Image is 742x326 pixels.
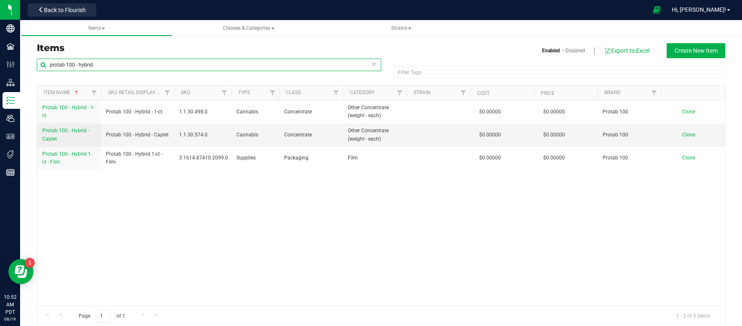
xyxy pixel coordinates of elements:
[284,131,338,139] span: Concentrate
[223,25,275,31] span: Classes & Categories
[667,43,725,58] button: Create New Item
[218,86,231,100] a: Filter
[236,108,274,116] span: Cannabis
[28,3,96,17] button: Back to Flourish
[682,155,695,161] span: Clone
[179,108,226,116] span: 1.1.30.498.0
[391,25,411,31] span: Strains
[647,86,661,100] a: Filter
[160,86,174,100] a: Filter
[4,316,16,322] p: 08/19
[350,90,375,95] a: Category
[6,114,15,123] inline-svg: Users
[565,47,585,54] a: Disabled
[682,155,703,161] a: Clone
[37,43,375,53] h3: Items
[672,6,726,13] span: Hi, [PERSON_NAME]!
[106,150,169,166] span: Protab 100 - Hybrid 1-ct - Film
[603,131,656,139] span: Protab 100
[329,86,343,100] a: Filter
[682,132,695,138] span: Clone
[604,90,621,95] a: Brand
[682,109,703,115] a: Clone
[42,151,92,165] span: Protab 100 - Hybrid 1-ct - Film
[286,90,301,95] a: Class
[475,106,505,118] span: $0.00000
[475,152,505,164] span: $0.00000
[284,108,338,116] span: Concentrate
[44,7,86,13] span: Back to Flourish
[603,108,656,116] span: Protab 100
[348,154,401,162] span: Film
[6,168,15,177] inline-svg: Reports
[37,59,381,71] input: Search Item Name, SKU Retail Name, or Part Number
[456,86,470,100] a: Filter
[8,259,33,284] iframe: Resource center
[348,127,401,143] span: Other Concentrate (weight - each)
[96,310,111,323] input: 1
[539,106,569,118] span: $0.00000
[106,108,162,116] span: Protab 100 - Hybrid - 1-ct
[6,60,15,69] inline-svg: Configuration
[682,109,695,115] span: Clone
[72,310,132,323] span: Page of 1
[413,90,431,95] a: Strain
[6,78,15,87] inline-svg: Distribution
[475,129,505,141] span: $0.00000
[284,154,338,162] span: Packaging
[238,90,250,95] a: Type
[106,131,169,139] span: Protab 100 - Hybrid - Caplet
[539,152,569,164] span: $0.00000
[4,293,16,316] p: 10:52 AM PDT
[179,154,228,162] span: 3.1614.87410.2099.0
[44,90,80,95] a: Item Name
[348,104,401,120] span: Other Concentrate (weight - each)
[87,86,101,100] a: Filter
[539,129,569,141] span: $0.00000
[542,47,560,54] a: Enabled
[6,24,15,33] inline-svg: Company
[541,90,555,96] a: Price
[477,90,490,96] a: Cost
[42,128,89,141] span: Protab 100 - Hybrid - Caplet
[181,90,190,95] a: SKU
[88,25,105,31] span: Items
[25,258,35,268] iframe: Resource center unread badge
[42,104,96,120] a: Protab 100 - Hybrid - 1-ct
[6,96,15,105] inline-svg: Inventory
[647,2,666,18] span: Open Ecommerce Menu
[675,47,718,54] span: Create New Item
[682,132,703,138] a: Clone
[179,131,226,139] span: 1.1.30.574.0
[42,105,95,118] span: Protab 100 - Hybrid - 1-ct
[42,150,96,166] a: Protab 100 - Hybrid 1-ct - Film
[393,86,406,100] a: Filter
[604,44,650,58] button: Export to Excel
[6,150,15,159] inline-svg: Tags
[236,131,274,139] span: Cannabis
[265,86,279,100] a: Filter
[6,132,15,141] inline-svg: User Roles
[670,310,716,322] span: 1 - 3 of 3 items
[108,90,171,95] a: Sku Retail Display Name
[6,42,15,51] inline-svg: Facilities
[42,127,96,143] a: Protab 100 - Hybrid - Caplet
[371,59,377,69] span: Clear
[603,154,656,162] span: Protab 100
[236,154,274,162] span: Supplies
